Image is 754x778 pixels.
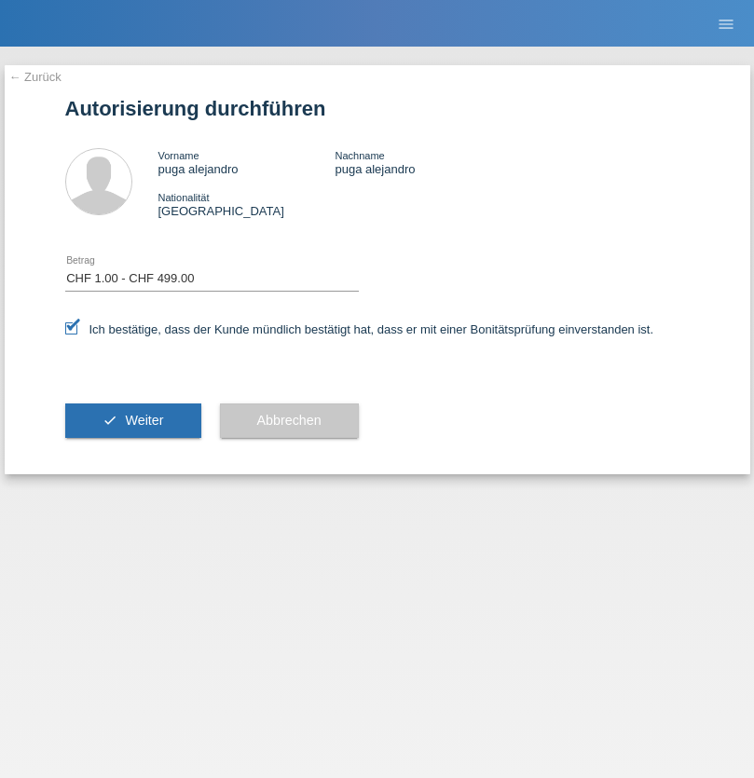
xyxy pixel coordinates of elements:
[257,413,322,428] span: Abbrechen
[158,148,336,176] div: puga alejandro
[103,413,117,428] i: check
[335,148,512,176] div: puga alejandro
[65,403,201,439] button: check Weiter
[717,15,735,34] i: menu
[158,192,210,203] span: Nationalität
[220,403,359,439] button: Abbrechen
[158,150,199,161] span: Vorname
[158,190,336,218] div: [GEOGRAPHIC_DATA]
[335,150,384,161] span: Nachname
[65,97,690,120] h1: Autorisierung durchführen
[707,18,745,29] a: menu
[65,322,654,336] label: Ich bestätige, dass der Kunde mündlich bestätigt hat, dass er mit einer Bonitätsprüfung einversta...
[9,70,62,84] a: ← Zurück
[125,413,163,428] span: Weiter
